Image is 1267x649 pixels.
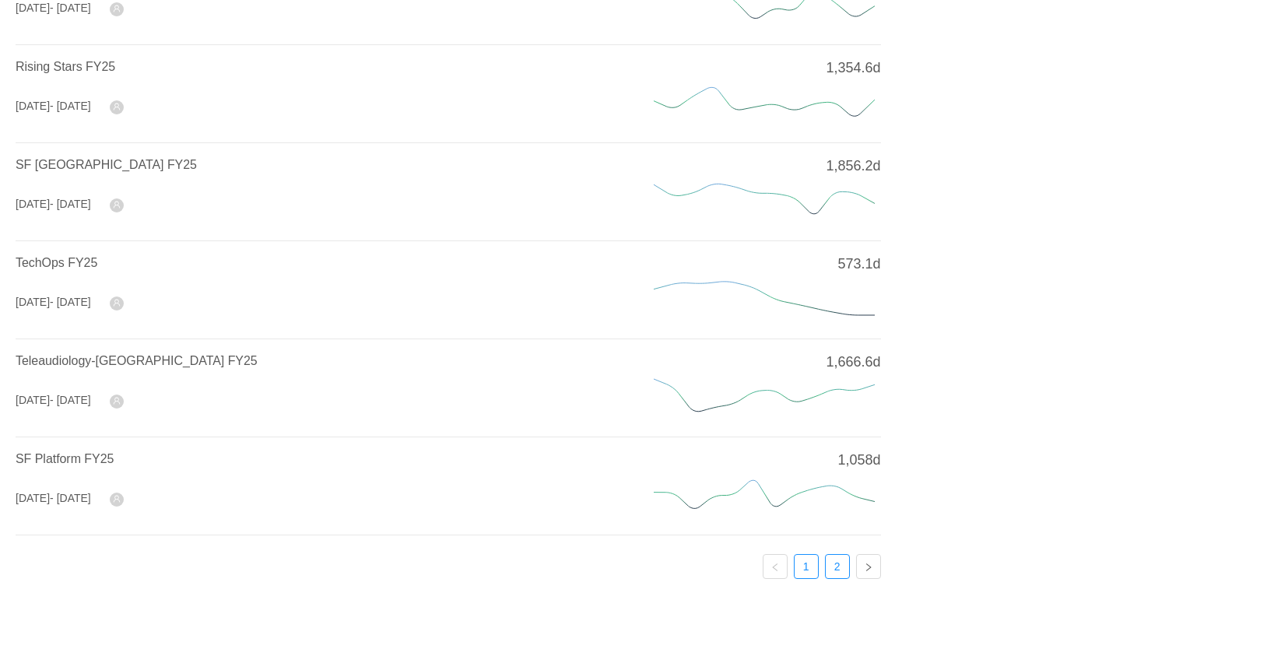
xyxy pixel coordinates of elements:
a: SF [GEOGRAPHIC_DATA] FY25 [16,158,197,171]
span: - [DATE] [50,492,91,504]
li: 1 [794,554,819,579]
i: icon: user [113,103,121,111]
i: icon: right [864,563,873,572]
div: [DATE] [16,294,91,310]
li: Previous Page [763,554,788,579]
span: - [DATE] [50,100,91,112]
div: [DATE] [16,196,91,212]
li: Next Page [856,554,881,579]
span: 573.1d [838,254,881,275]
a: TechOps FY25 [16,256,97,269]
a: Rising Stars FY25 [16,60,115,73]
span: - [DATE] [50,198,91,210]
span: - [DATE] [50,2,91,14]
div: [DATE] [16,392,91,409]
a: 1 [795,555,818,578]
div: [DATE] [16,490,91,507]
span: 1,666.6d [827,352,881,373]
span: 1,856.2d [827,156,881,177]
i: icon: user [113,299,121,307]
i: icon: left [770,563,780,572]
a: 2 [826,555,849,578]
i: icon: user [113,5,121,12]
i: icon: user [113,201,121,209]
span: - [DATE] [50,394,91,406]
a: Teleaudiology-[GEOGRAPHIC_DATA] FY25 [16,354,258,367]
span: - [DATE] [50,296,91,308]
i: icon: user [113,397,121,405]
li: 2 [825,554,850,579]
span: 1,354.6d [827,58,881,79]
a: SF Platform FY25 [16,452,114,465]
i: icon: user [113,495,121,503]
span: 1,058d [838,450,881,471]
div: [DATE] [16,98,91,114]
